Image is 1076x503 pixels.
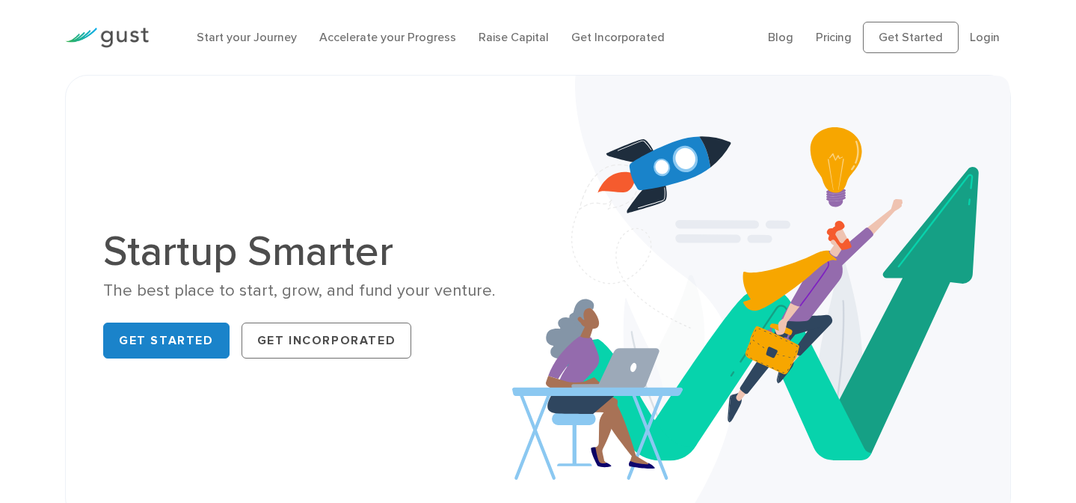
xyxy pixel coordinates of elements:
a: Start your Journey [197,30,297,44]
a: Get Started [103,323,230,359]
a: Pricing [816,30,852,44]
img: Gust Logo [65,28,149,48]
a: Login [970,30,1000,44]
div: The best place to start, grow, and fund your venture. [103,280,527,302]
a: Accelerate your Progress [319,30,456,44]
a: Get Incorporated [571,30,665,44]
a: Get Started [863,22,959,53]
a: Get Incorporated [242,323,412,359]
a: Raise Capital [479,30,549,44]
a: Blog [768,30,793,44]
h1: Startup Smarter [103,231,527,272]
